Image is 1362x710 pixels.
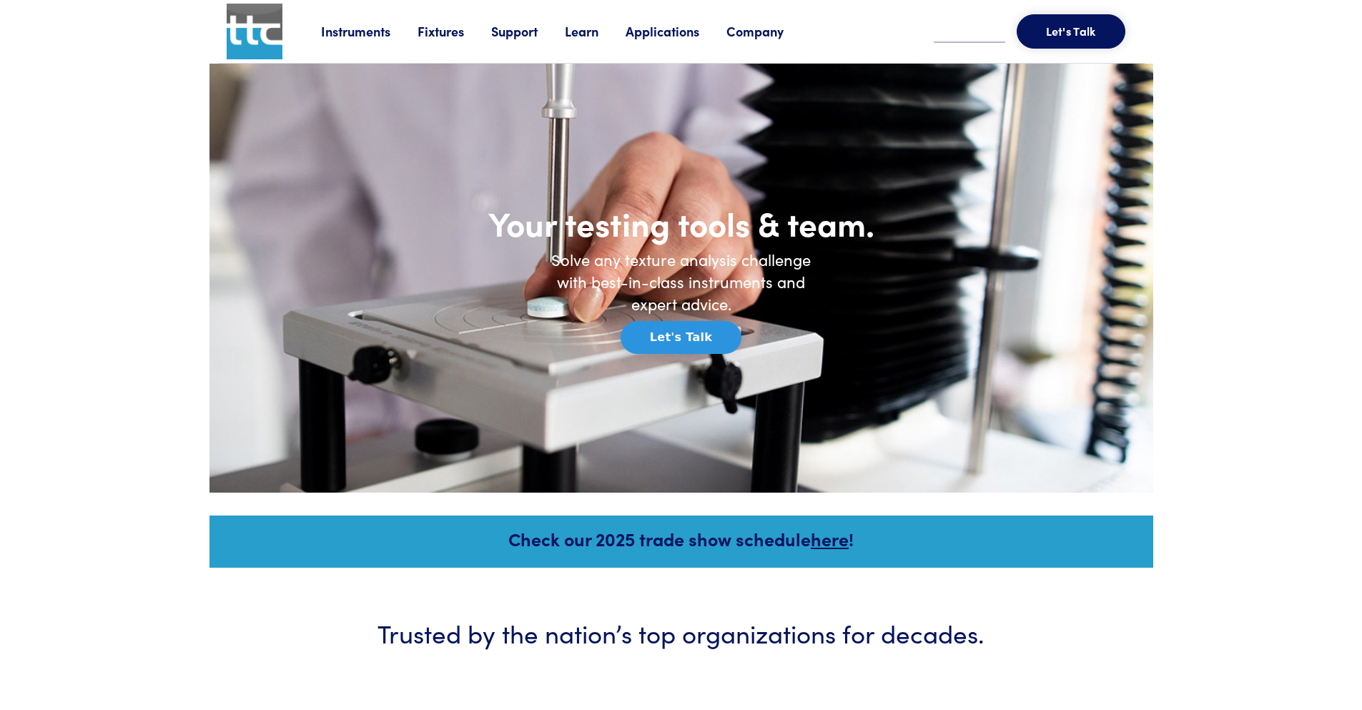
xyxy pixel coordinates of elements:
h6: Solve any texture analysis challenge with best-in-class instruments and expert advice. [538,249,824,315]
a: here [811,526,849,551]
h5: Check our 2025 trade show schedule ! [229,526,1134,551]
a: Company [726,22,811,40]
a: Learn [565,22,626,40]
a: Fixtures [418,22,491,40]
a: Support [491,22,565,40]
img: ttc_logo_1x1_v1.0.png [227,4,282,59]
a: Applications [626,22,726,40]
a: Instruments [321,22,418,40]
button: Let's Talk [621,321,741,354]
button: Let's Talk [1017,14,1125,49]
h3: Trusted by the nation’s top organizations for decades. [252,615,1110,650]
h1: Your testing tools & team. [395,202,967,244]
